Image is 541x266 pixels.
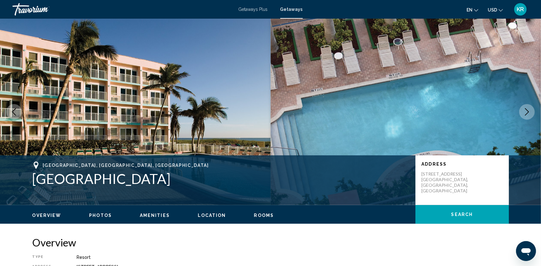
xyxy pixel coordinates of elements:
[254,213,274,218] button: Rooms
[140,213,170,218] button: Amenities
[517,6,524,12] span: KR
[89,213,112,218] span: Photos
[198,213,226,218] button: Location
[32,255,61,260] div: Type
[6,104,22,120] button: Previous image
[32,213,61,218] button: Overview
[488,7,497,12] span: USD
[512,3,529,16] button: User Menu
[12,3,232,16] a: Travorium
[32,236,509,249] h2: Overview
[77,255,509,260] div: Resort
[467,7,472,12] span: en
[422,162,503,167] p: Address
[415,205,509,224] button: Search
[519,104,535,120] button: Next image
[32,171,409,187] h1: [GEOGRAPHIC_DATA]
[32,213,61,218] span: Overview
[254,213,274,218] span: Rooms
[451,212,473,217] span: Search
[516,241,536,261] iframe: Button to launch messaging window
[239,7,268,12] a: Getaways Plus
[467,5,478,14] button: Change language
[488,5,503,14] button: Change currency
[280,7,303,12] a: Getaways
[198,213,226,218] span: Location
[140,213,170,218] span: Amenities
[422,171,472,194] p: [STREET_ADDRESS] [GEOGRAPHIC_DATA], [GEOGRAPHIC_DATA], [GEOGRAPHIC_DATA]
[43,163,209,168] span: [GEOGRAPHIC_DATA], [GEOGRAPHIC_DATA], [GEOGRAPHIC_DATA]
[89,213,112,218] button: Photos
